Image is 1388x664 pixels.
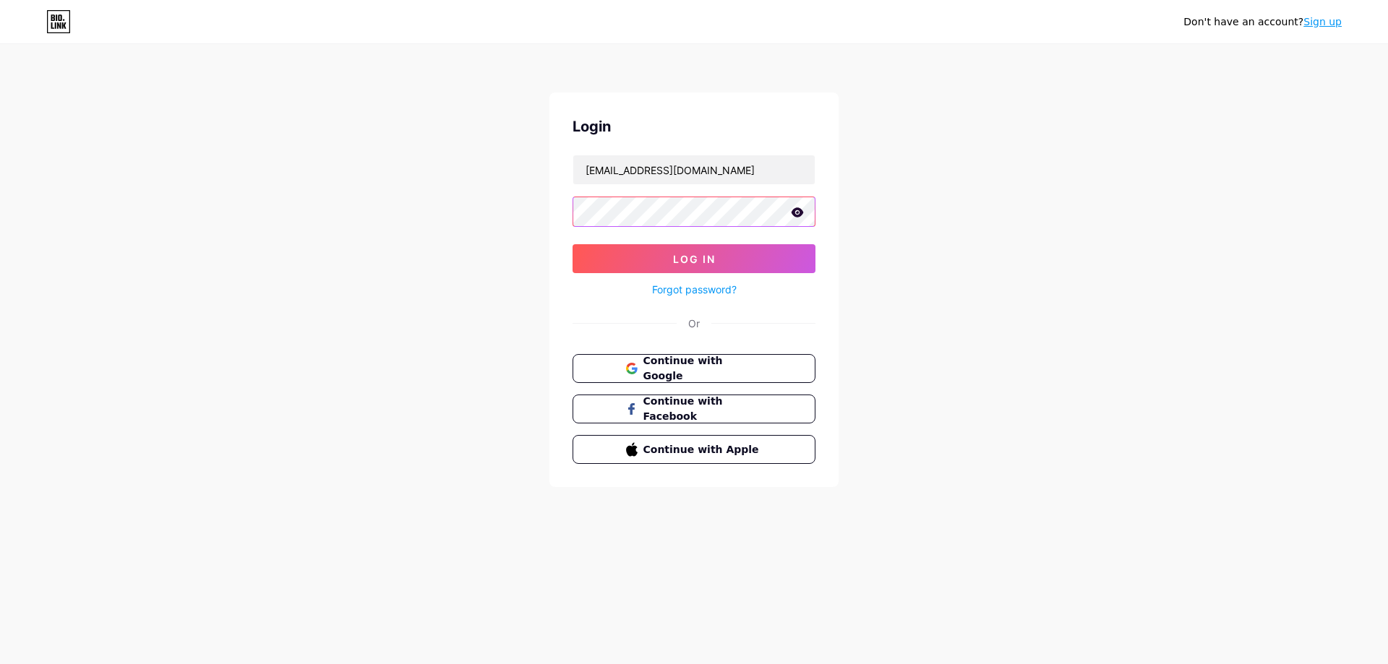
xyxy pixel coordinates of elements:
[643,394,763,424] span: Continue with Facebook
[573,116,815,137] div: Login
[573,394,815,423] button: Continue with Facebook
[573,435,815,464] button: Continue with Apple
[573,155,815,184] input: Username
[673,253,716,265] span: Log In
[643,442,763,457] span: Continue with Apple
[652,282,737,297] a: Forgot password?
[643,353,763,384] span: Continue with Google
[1303,16,1342,27] a: Sign up
[1183,14,1342,30] div: Don't have an account?
[573,354,815,383] button: Continue with Google
[573,244,815,273] button: Log In
[688,316,700,331] div: Or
